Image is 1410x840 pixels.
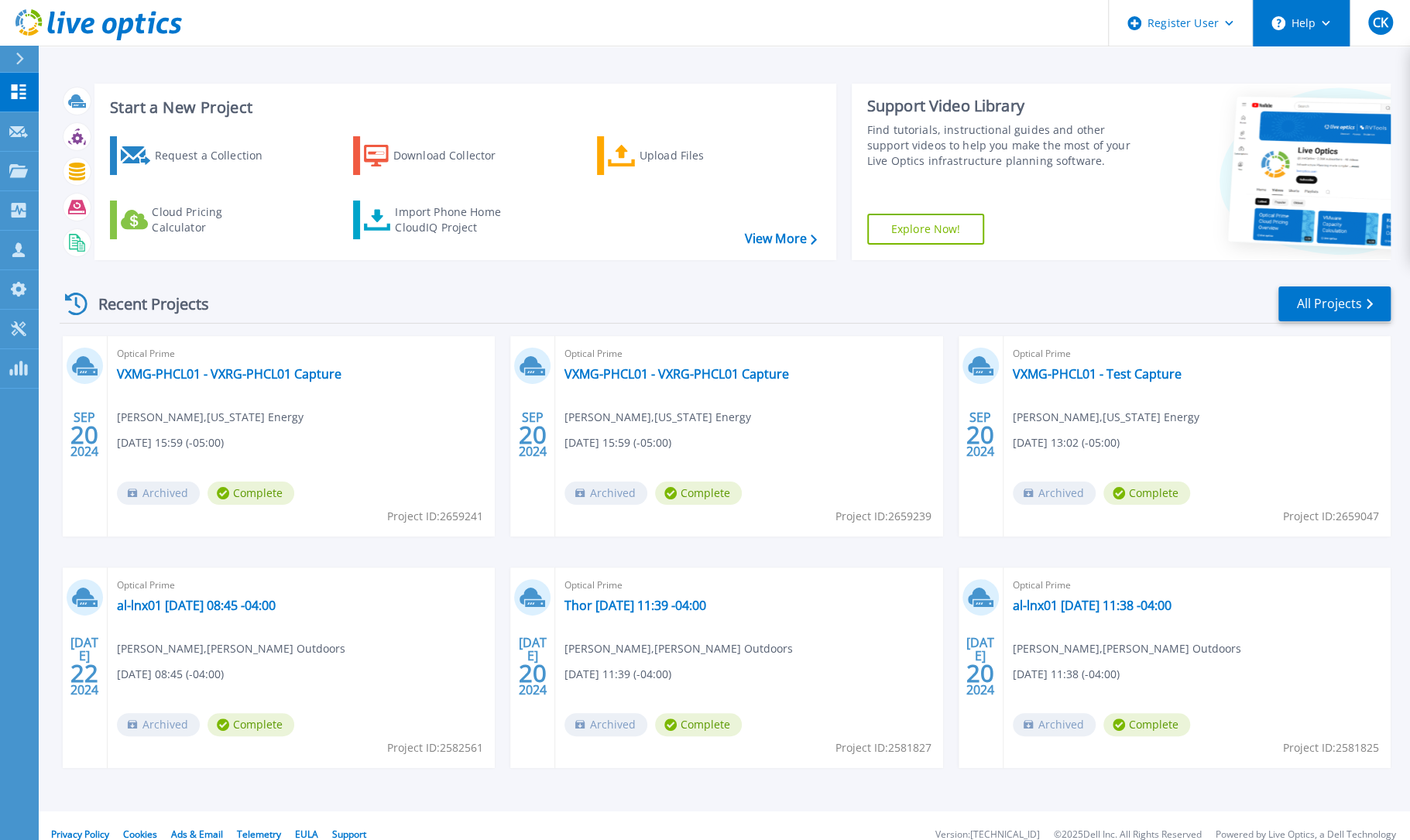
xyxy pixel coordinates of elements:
div: Cloud Pricing Calculator [152,204,276,235]
a: al-lnx01 [DATE] 11:38 -04:00 [1013,598,1172,613]
span: Optical Prime [1013,345,1381,362]
div: Download Collector [393,140,517,171]
span: Archived [1013,713,1096,736]
a: Cloud Pricing Calculator [110,201,283,239]
div: Upload Files [640,140,763,171]
span: Optical Prime [117,577,485,594]
span: 22 [70,667,98,680]
a: Download Collector [353,136,526,175]
a: al-lnx01 [DATE] 08:45 -04:00 [117,598,276,613]
span: Project ID: 2582561 [387,739,483,756]
span: Project ID: 2659241 [387,508,483,525]
a: VXMG-PHCL01 - VXRG-PHCL01 Capture [117,366,341,382]
span: Project ID: 2581825 [1283,739,1379,756]
div: [DATE] 2024 [966,638,995,694]
span: Optical Prime [1013,577,1381,594]
div: [DATE] 2024 [518,638,547,694]
span: 20 [966,428,994,441]
span: Project ID: 2581827 [835,739,931,756]
span: [PERSON_NAME] , [PERSON_NAME] Outdoors [1013,640,1241,657]
span: Complete [1103,713,1190,736]
span: Complete [655,482,742,505]
span: Optical Prime [117,345,485,362]
span: [DATE] 11:38 (-04:00) [1013,666,1120,683]
div: [DATE] 2024 [70,638,99,694]
span: Archived [564,713,647,736]
span: 20 [519,667,547,680]
span: Project ID: 2659047 [1283,508,1379,525]
li: © 2025 Dell Inc. All Rights Reserved [1054,830,1202,840]
span: [PERSON_NAME] , [PERSON_NAME] Outdoors [564,640,793,657]
span: [DATE] 11:39 (-04:00) [564,666,671,683]
div: Recent Projects [60,285,230,323]
a: View More [744,231,816,246]
a: VXMG-PHCL01 - VXRG-PHCL01 Capture [564,366,789,382]
span: [DATE] 15:59 (-05:00) [564,434,671,451]
span: [DATE] 08:45 (-04:00) [117,666,224,683]
span: Complete [208,713,294,736]
h3: Start a New Project [110,99,816,116]
a: Request a Collection [110,136,283,175]
span: Optical Prime [564,577,933,594]
div: Import Phone Home CloudIQ Project [395,204,516,235]
li: Powered by Live Optics, a Dell Technology [1216,830,1396,840]
span: 20 [70,428,98,441]
span: [DATE] 15:59 (-05:00) [117,434,224,451]
span: Archived [564,482,647,505]
a: Upload Files [597,136,770,175]
li: Version: [TECHNICAL_ID] [935,830,1040,840]
span: [PERSON_NAME] , [PERSON_NAME] Outdoors [117,640,345,657]
div: SEP 2024 [966,406,995,463]
div: Request a Collection [154,140,278,171]
span: Project ID: 2659239 [835,508,931,525]
span: Archived [117,713,200,736]
span: Archived [117,482,200,505]
span: 20 [966,667,994,680]
a: VXMG-PHCL01 - Test Capture [1013,366,1182,382]
a: Thor [DATE] 11:39 -04:00 [564,598,706,613]
div: SEP 2024 [70,406,99,463]
span: [DATE] 13:02 (-05:00) [1013,434,1120,451]
span: Complete [655,713,742,736]
span: 20 [519,428,547,441]
span: CK [1372,16,1388,29]
span: [PERSON_NAME] , [US_STATE] Energy [1013,409,1199,426]
span: [PERSON_NAME] , [US_STATE] Energy [117,409,304,426]
span: Optical Prime [564,345,933,362]
span: Complete [1103,482,1190,505]
span: Complete [208,482,294,505]
span: Archived [1013,482,1096,505]
a: All Projects [1278,286,1391,321]
div: Support Video Library [867,96,1141,116]
div: Find tutorials, instructional guides and other support videos to help you make the most of your L... [867,122,1141,169]
div: SEP 2024 [518,406,547,463]
span: [PERSON_NAME] , [US_STATE] Energy [564,409,751,426]
a: Explore Now! [867,214,985,245]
